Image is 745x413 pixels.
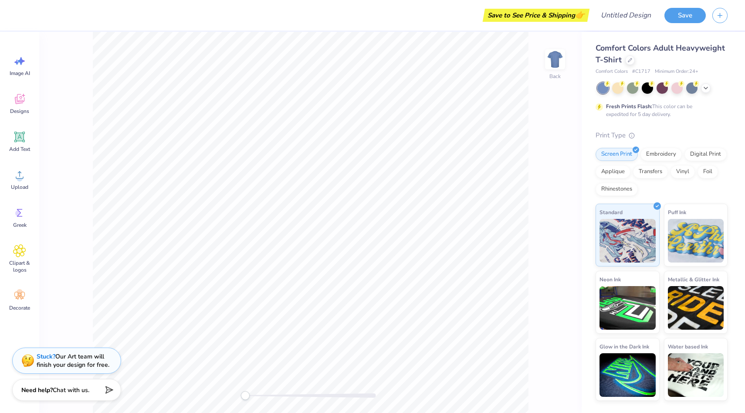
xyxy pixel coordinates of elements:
span: Glow in the Dark Ink [599,342,649,351]
img: Standard [599,219,656,263]
button: Save [664,8,706,23]
span: Minimum Order: 24 + [655,68,698,75]
span: Metallic & Glitter Ink [668,275,719,284]
img: Neon Ink [599,286,656,330]
div: Save to See Price & Shipping [485,9,587,22]
span: Comfort Colors [596,68,628,75]
div: Screen Print [596,148,638,161]
span: Decorate [9,304,30,311]
div: Digital Print [684,148,727,161]
img: Puff Ink [668,219,724,263]
strong: Stuck? [37,352,55,361]
div: Our Art team will finish your design for free. [37,352,109,369]
span: Standard [599,208,623,217]
div: Applique [596,165,630,178]
div: Rhinestones [596,183,638,196]
img: Glow in the Dark Ink [599,353,656,397]
img: Metallic & Glitter Ink [668,286,724,330]
div: Accessibility label [241,391,250,400]
span: # C1717 [632,68,650,75]
span: Chat with us. [53,386,89,394]
span: Water based Ink [668,342,708,351]
div: Foil [698,165,718,178]
span: Clipart & logos [5,259,34,273]
span: Designs [10,108,29,115]
strong: Need help? [21,386,53,394]
span: Add Text [9,146,30,153]
span: Upload [11,184,28,191]
img: Back [546,51,564,68]
div: Vinyl [670,165,695,178]
div: Transfers [633,165,668,178]
span: Puff Ink [668,208,686,217]
div: Back [549,72,561,80]
span: 👉 [575,10,585,20]
span: Greek [13,222,27,229]
span: Image AI [10,70,30,77]
span: Comfort Colors Adult Heavyweight T-Shirt [596,43,725,65]
input: Untitled Design [594,7,658,24]
div: Embroidery [640,148,682,161]
img: Water based Ink [668,353,724,397]
div: Print Type [596,130,728,140]
div: This color can be expedited for 5 day delivery. [606,102,713,118]
span: Neon Ink [599,275,621,284]
strong: Fresh Prints Flash: [606,103,652,110]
